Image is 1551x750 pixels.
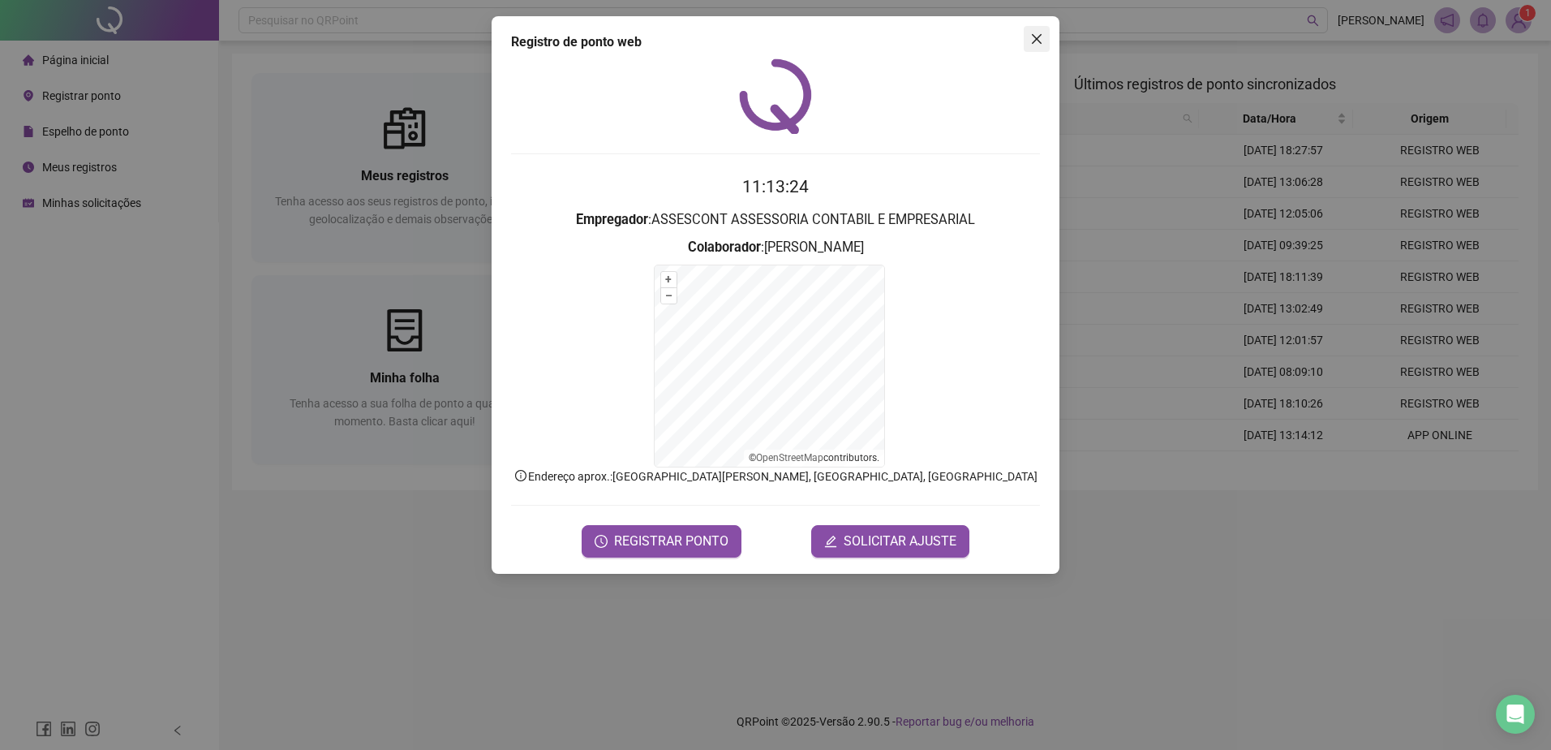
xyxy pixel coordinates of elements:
[511,237,1040,258] h3: : [PERSON_NAME]
[582,525,741,558] button: REGISTRAR PONTO
[739,58,812,134] img: QRPoint
[824,535,837,548] span: edit
[1030,32,1043,45] span: close
[749,452,879,463] li: © contributors.
[811,525,969,558] button: editSOLICITAR AJUSTE
[844,532,956,551] span: SOLICITAR AJUSTE
[511,468,1040,485] p: Endereço aprox. : [GEOGRAPHIC_DATA][PERSON_NAME], [GEOGRAPHIC_DATA], [GEOGRAPHIC_DATA]
[1496,695,1535,734] div: Open Intercom Messenger
[661,288,677,304] button: –
[511,32,1040,52] div: Registro de ponto web
[756,452,823,463] a: OpenStreetMap
[661,272,677,287] button: +
[688,239,761,255] strong: Colaborador
[742,177,809,196] time: 11:13:24
[576,212,648,227] strong: Empregador
[511,209,1040,231] h3: : ASSESCONT ASSESSORIA CONTABIL E EMPRESARIAL
[513,468,528,483] span: info-circle
[595,535,608,548] span: clock-circle
[1024,26,1050,52] button: Close
[614,532,728,551] span: REGISTRAR PONTO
